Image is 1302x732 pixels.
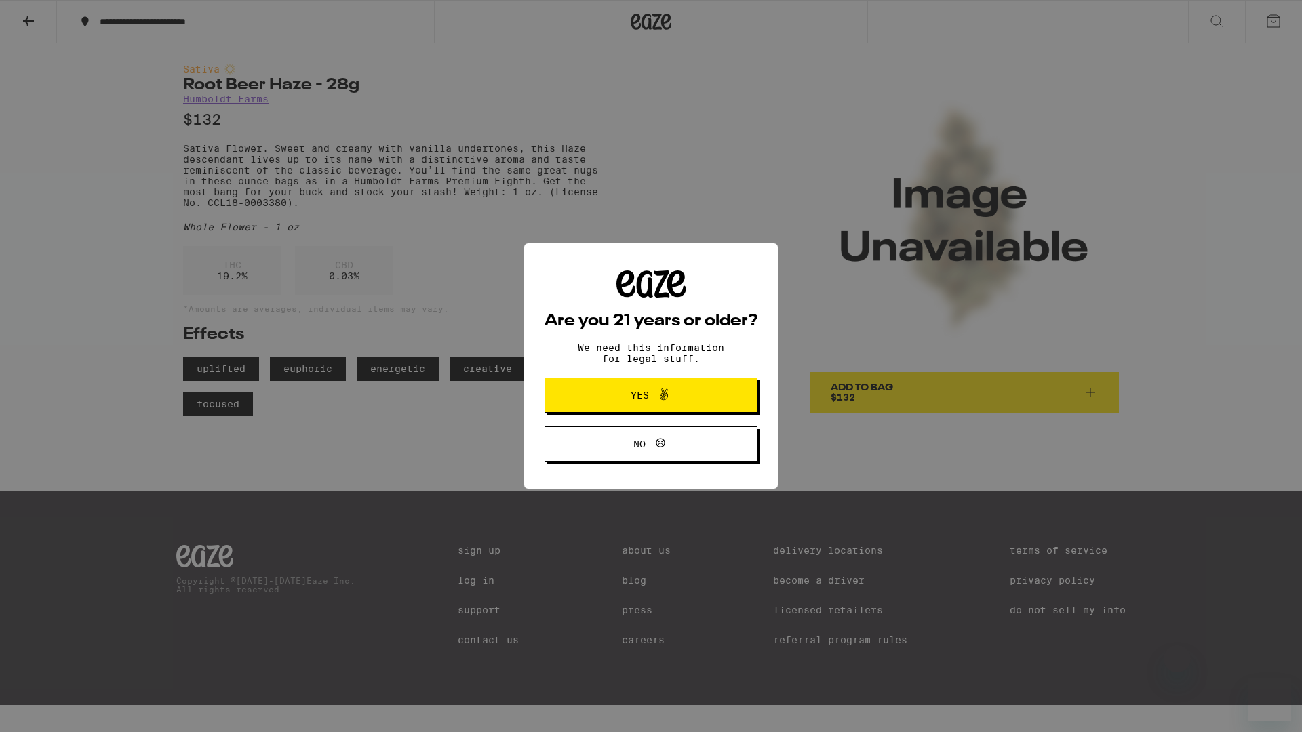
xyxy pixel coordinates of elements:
span: No [633,439,646,449]
p: We need this information for legal stuff. [566,342,736,364]
button: Yes [545,378,757,413]
iframe: Button to launch messaging window [1248,678,1291,721]
span: Yes [631,390,649,400]
h2: Are you 21 years or older? [545,313,757,329]
iframe: Close message [1164,645,1191,672]
button: No [545,426,757,462]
